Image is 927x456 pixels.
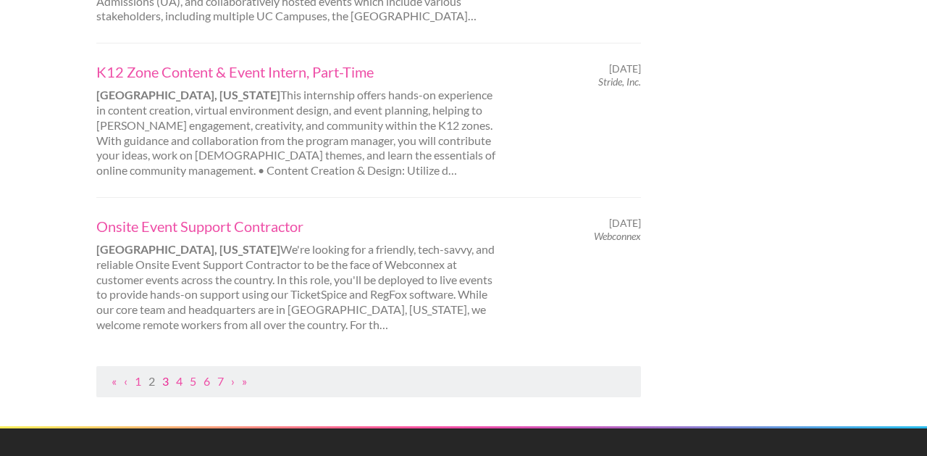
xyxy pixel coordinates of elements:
a: Page 7 [217,374,224,388]
div: This internship offers hands-on experience in content creation, virtual environment design, and e... [83,62,511,178]
a: Page 5 [190,374,196,388]
em: Webconnex [594,230,641,242]
strong: [GEOGRAPHIC_DATA], [US_STATE] [96,88,280,101]
a: Last Page, Page 24 [242,374,247,388]
span: [DATE] [609,217,641,230]
em: Stride, Inc. [598,75,641,88]
a: Onsite Event Support Contractor [96,217,499,236]
div: We're looking for a friendly, tech-savvy, and reliable Onsite Event Support Contractor to be the ... [83,217,511,333]
a: Page 2 [148,374,155,388]
a: Next Page [231,374,235,388]
a: Page 6 [204,374,210,388]
a: Previous Page [124,374,127,388]
a: First Page [112,374,117,388]
a: K12 Zone Content & Event Intern, Part-Time [96,62,499,81]
span: [DATE] [609,62,641,75]
a: Page 4 [176,374,183,388]
a: Page 1 [135,374,141,388]
a: Page 3 [162,374,169,388]
strong: [GEOGRAPHIC_DATA], [US_STATE] [96,242,280,256]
